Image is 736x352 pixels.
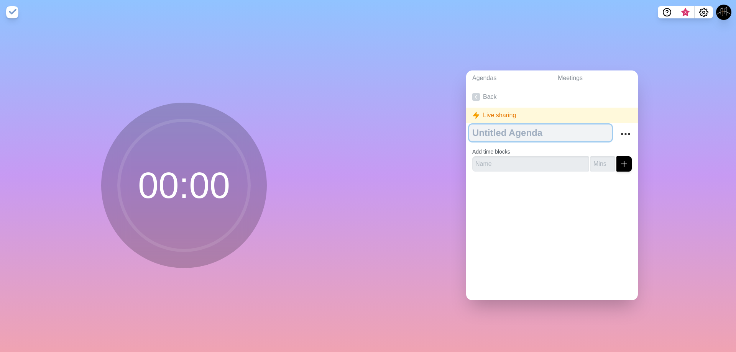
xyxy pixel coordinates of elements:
img: timeblocks logo [6,6,18,18]
button: More [618,126,633,142]
button: Help [658,6,676,18]
label: Add time blocks [472,149,510,155]
a: Meetings [552,70,638,86]
span: 3 [682,10,688,16]
button: What’s new [676,6,695,18]
input: Name [472,156,589,172]
button: Settings [695,6,713,18]
div: Live sharing [466,108,638,123]
a: Back [466,86,638,108]
input: Mins [590,156,615,172]
a: Agendas [466,70,552,86]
